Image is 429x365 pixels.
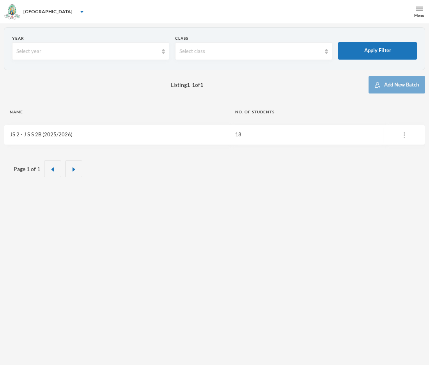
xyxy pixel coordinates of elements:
th: No. of students [229,103,384,121]
td: 18 [229,125,384,145]
a: JS 2 - J S S 2B (2025/2026) [10,131,73,138]
img: logo [4,4,20,20]
b: 1 [192,81,195,88]
img: ... [404,132,405,138]
div: Menu [414,12,424,18]
button: Apply Filter [338,42,417,60]
b: 1 [200,81,203,88]
div: Select year [16,48,158,55]
button: Add New Batch [369,76,425,93]
th: Name [4,103,229,121]
div: Select class [179,48,321,55]
div: Year [12,35,169,41]
div: Page 1 of 1 [14,165,40,173]
span: Listing - of [171,81,203,89]
div: [GEOGRAPHIC_DATA] [23,8,73,15]
b: 1 [187,81,190,88]
div: Class [175,35,332,41]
